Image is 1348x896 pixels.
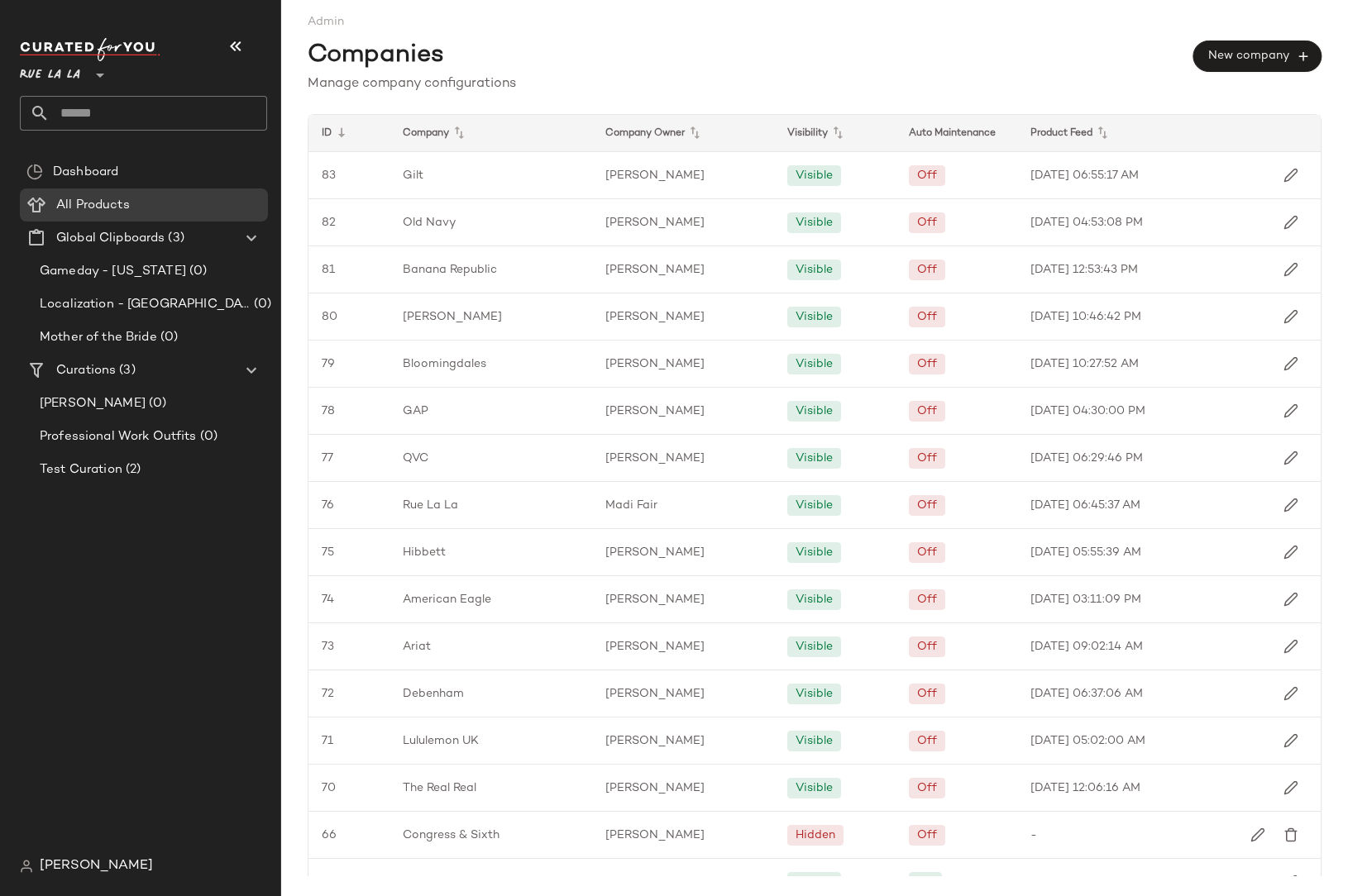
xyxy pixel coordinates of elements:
div: Visibility [774,115,896,151]
img: svg%3e [1283,545,1298,560]
span: Lululemon UK [403,732,479,750]
span: 83 [322,167,336,184]
div: Company [390,115,592,151]
span: Test Curation [40,460,122,479]
div: ID [308,115,390,151]
span: 64 [322,874,337,891]
img: svg%3e [1283,498,1298,512]
span: [DATE] 04:30:00 PM [1030,403,1145,420]
span: New company [1207,49,1307,64]
span: 80 [322,308,337,326]
span: [DATE] 12:06:16 AM [1030,779,1140,797]
span: 78 [322,403,335,420]
img: svg%3e [1283,733,1298,748]
div: Off [917,638,937,655]
img: svg%3e [1283,686,1298,701]
span: [PERSON_NAME] [605,403,705,420]
span: American Eagle [403,591,491,608]
span: QVC [403,450,428,467]
span: [DATE] 03:11:09 PM [1030,591,1141,608]
span: [DATE] 10:27:52 AM [1030,355,1139,373]
span: [PERSON_NAME] [605,544,705,561]
div: Visible [796,308,833,326]
img: svg%3e [1283,592,1298,607]
span: 72 [322,685,334,703]
span: 82 [322,214,336,231]
div: Visible [796,403,833,420]
span: [PERSON_NAME] [40,856,153,876]
span: 81 [322,261,335,279]
span: [DATE] 04:53:08 PM [1030,214,1143,231]
span: [DATE] 05:41:27 AM [1030,874,1140,891]
div: Visible [796,261,833,279]
span: 70 [322,779,336,797]
img: svg%3e [1283,639,1298,654]
span: [PERSON_NAME] [605,167,705,184]
button: New company [1193,41,1322,72]
div: Visible [796,544,833,561]
div: Off [917,591,937,608]
div: Visible [796,779,833,797]
div: Off [917,827,937,844]
span: (0) [146,394,166,413]
span: [PERSON_NAME] [605,355,705,373]
span: [PERSON_NAME] [605,874,705,891]
span: 76 [322,497,334,514]
span: Localization - [GEOGRAPHIC_DATA] [40,295,251,314]
span: [DATE] 12:53:43 PM [1030,261,1138,279]
img: svg%3e [1250,827,1265,842]
img: svg%3e [1283,168,1298,183]
div: Auto Maintenance [896,115,1017,151]
img: svg%3e [1283,450,1298,465]
div: Off [917,214,937,231]
span: GAP [403,403,428,420]
span: Global Clipboards [56,229,165,248]
span: [PERSON_NAME] [605,261,705,279]
div: Product Feed [1017,115,1199,151]
span: Rue La La [20,56,80,86]
img: svg%3e [1283,309,1298,324]
img: svg%3e [20,860,33,873]
span: [PERSON_NAME] [40,394,146,413]
span: 75 [322,544,334,561]
span: [PERSON_NAME] [403,308,502,326]
img: svg%3e [1283,827,1298,842]
div: Visible [796,874,833,891]
span: Professional Work Outfits [40,427,197,446]
span: [DATE] 06:45:37 AM [1030,497,1140,514]
div: Visible [796,214,833,231]
span: [PERSON_NAME] [605,214,705,231]
div: Off [917,685,937,703]
span: Rue La La [403,497,458,514]
div: On [917,874,934,891]
div: Visible [796,685,833,703]
div: Hidden [796,827,835,844]
span: 79 [322,355,335,373]
span: [DATE] 05:02:00 AM [1030,732,1145,750]
div: Visible [796,638,833,655]
span: - [1030,827,1037,844]
div: Off [917,167,937,184]
span: [PERSON_NAME] [605,685,705,703]
div: Off [917,732,937,750]
span: Gilt [403,167,423,184]
div: Off [917,308,937,326]
span: Gameday - [US_STATE] [40,262,186,281]
span: (0) [197,427,217,446]
div: Off [917,403,937,420]
img: svg%3e [1283,356,1298,371]
span: Madi Fair [605,497,657,514]
span: [PERSON_NAME] [605,450,705,467]
span: [PERSON_NAME] [605,308,705,326]
span: 73 [322,638,334,655]
span: [DATE] 06:55:17 AM [1030,167,1139,184]
div: Visible [796,497,833,514]
span: [DATE] 09:02:14 AM [1030,638,1143,655]
span: [PERSON_NAME] [605,638,705,655]
span: All Products [56,196,130,215]
span: [PERSON_NAME] [605,732,705,750]
div: Off [917,355,937,373]
span: [PERSON_NAME] [605,591,705,608]
div: Visible [796,591,833,608]
span: (0) [157,328,178,347]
